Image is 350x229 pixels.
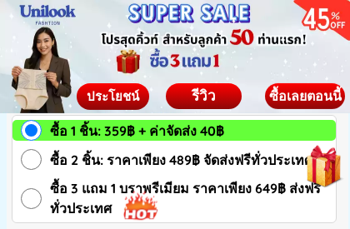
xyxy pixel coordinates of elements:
span: ซื้อ 3 แถม 1 บราพรีเมียม ราคาเพียง 649฿ ส่งฟรีทั่วประเทศ [50,178,336,218]
span: ซื้อ 1 ชิ้น: 359฿ + ค่าจัดส่ง 40฿ [50,121,224,141]
div: รีวิว [162,84,245,107]
input: ซื้อ 1 ชิ้น: 359฿ + ค่าจัดส่ง 40฿ [21,120,42,141]
span: ซื้อ 2 ชิ้น: ราคาเพียง 489฿ จัดส่งฟรีทั่วประเทศ [50,150,312,170]
span: ประโยชน์ [84,87,142,104]
input: ซื้อ 3 แถม 1 บราพรีเมียม ราคาเพียง 649฿ ส่งฟรีทั่วประเทศ [21,188,42,209]
div: ซื้อเลยตอนนี้ [261,89,349,104]
input: ซื้อ 2 ชิ้น: ราคาเพียง 489฿ จัดส่งฟรีทั่วประเทศ [21,149,42,170]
